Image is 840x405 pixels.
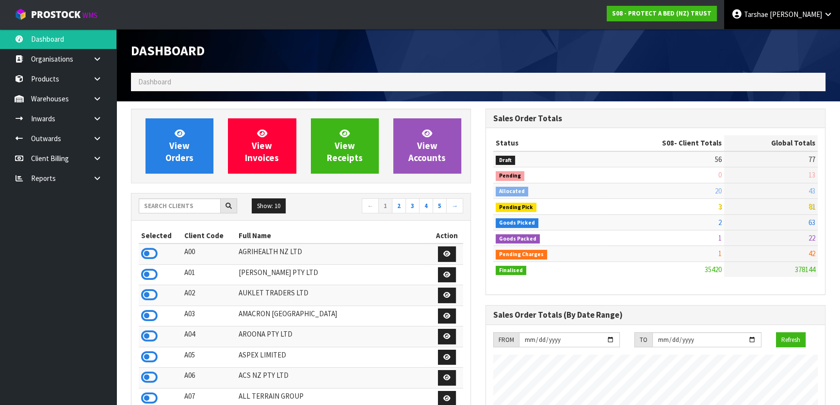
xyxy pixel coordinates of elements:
a: ViewInvoices [228,118,296,174]
h3: Sales Order Totals (By Date Range) [493,310,818,320]
a: S08 - PROTECT A BED (NZ) TRUST [607,6,717,21]
button: Show: 10 [252,198,286,214]
th: Client Code [182,228,236,243]
span: Goods Picked [496,218,538,228]
span: Draft [496,156,515,165]
span: 35420 [705,265,722,274]
span: 1 [718,249,722,258]
span: Pending Charges [496,250,547,259]
td: A06 [182,368,236,389]
img: cube-alt.png [15,8,27,20]
span: View Orders [165,128,194,164]
td: A03 [182,306,236,326]
div: TO [634,332,652,348]
span: 1 [718,233,722,243]
td: A05 [182,347,236,368]
a: ← [362,198,379,214]
span: 43 [808,186,815,195]
td: A04 [182,326,236,347]
span: 20 [715,186,722,195]
td: ASPEX LIMITED [236,347,431,368]
small: WMS [82,11,97,20]
span: ProStock [31,8,81,21]
th: - Client Totals [600,135,724,151]
span: 22 [808,233,815,243]
span: Allocated [496,187,528,196]
a: 5 [433,198,447,214]
span: View Invoices [245,128,279,164]
span: 2 [718,218,722,227]
td: A02 [182,285,236,306]
span: 81 [808,202,815,211]
td: [PERSON_NAME] PTY LTD [236,264,431,285]
a: 1 [378,198,392,214]
span: 3 [718,202,722,211]
span: View Receipts [327,128,363,164]
td: ACS NZ PTY LTD [236,368,431,389]
span: 378144 [795,265,815,274]
strong: S08 - PROTECT A BED (NZ) TRUST [612,9,711,17]
span: Dashboard [131,42,205,59]
th: Global Totals [724,135,818,151]
span: Dashboard [138,77,171,86]
a: → [446,198,463,214]
a: 3 [405,198,420,214]
th: Action [431,228,463,243]
td: AMACRON [GEOGRAPHIC_DATA] [236,306,431,326]
span: View Accounts [408,128,446,164]
a: 4 [419,198,433,214]
a: ViewReceipts [311,118,379,174]
a: 2 [392,198,406,214]
nav: Page navigation [308,198,464,215]
th: Status [493,135,600,151]
span: Pending [496,171,524,181]
a: ViewAccounts [393,118,461,174]
span: 77 [808,155,815,164]
span: 63 [808,218,815,227]
span: 56 [715,155,722,164]
span: 0 [718,170,722,179]
td: AUKLET TRADERS LTD [236,285,431,306]
th: Selected [139,228,182,243]
h3: Sales Order Totals [493,114,818,123]
span: [PERSON_NAME] [770,10,822,19]
span: Tarshae [744,10,768,19]
td: A00 [182,243,236,264]
span: S08 [662,138,674,147]
td: AROONA PTY LTD [236,326,431,347]
div: FROM [493,332,519,348]
button: Refresh [776,332,806,348]
span: 13 [808,170,815,179]
a: ViewOrders [145,118,213,174]
span: Pending Pick [496,203,536,212]
td: AGRIHEALTH NZ LTD [236,243,431,264]
span: 42 [808,249,815,258]
span: Finalised [496,266,526,275]
th: Full Name [236,228,431,243]
input: Search clients [139,198,221,213]
td: A01 [182,264,236,285]
span: Goods Packed [496,234,540,244]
